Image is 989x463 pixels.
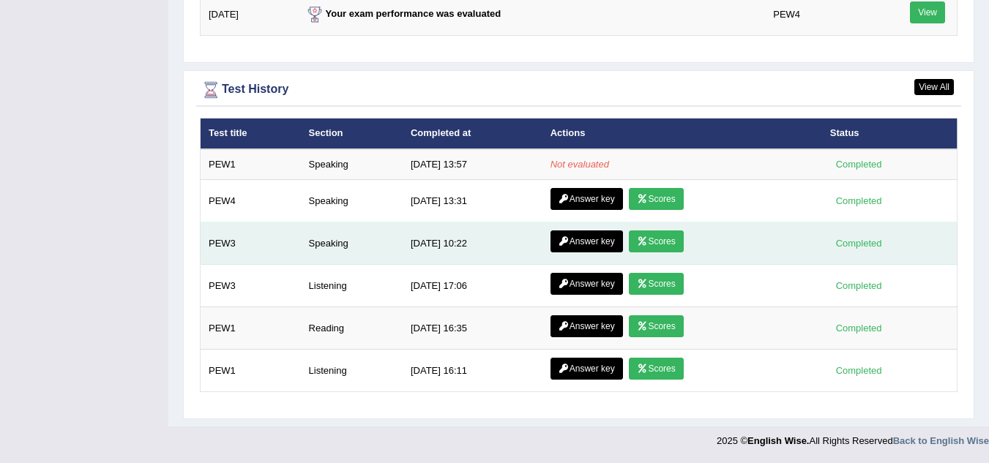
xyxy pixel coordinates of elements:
a: Answer key [551,273,623,295]
a: Scores [629,358,683,380]
th: Test title [201,118,301,149]
strong: English Wise. [747,435,809,446]
div: Completed [830,193,887,208]
td: [DATE] 16:35 [403,307,542,350]
a: Scores [629,188,683,210]
td: Speaking [301,149,403,180]
td: Listening [301,350,403,392]
a: Scores [629,273,683,295]
strong: Your exam performance was evaluated [304,8,501,19]
td: PEW3 [201,265,301,307]
td: Reading [301,307,403,350]
th: Completed at [403,118,542,149]
a: View All [914,79,954,95]
em: Not evaluated [551,159,609,170]
td: Speaking [301,180,403,222]
td: [DATE] 13:31 [403,180,542,222]
td: PEW1 [201,350,301,392]
a: Answer key [551,230,623,252]
td: PEW4 [201,180,301,222]
th: Status [822,118,958,149]
th: Section [301,118,403,149]
a: Answer key [551,315,623,337]
td: [DATE] 10:22 [403,222,542,265]
div: Test History [200,79,958,101]
div: Completed [830,320,887,336]
td: PEW1 [201,149,301,180]
div: Completed [830,278,887,293]
a: Scores [629,230,683,252]
a: Answer key [551,358,623,380]
td: Speaking [301,222,403,265]
div: Completed [830,236,887,251]
td: PEW3 [201,222,301,265]
div: Completed [830,363,887,378]
a: Back to English Wise [893,435,989,446]
a: Answer key [551,188,623,210]
td: Listening [301,265,403,307]
th: Actions [542,118,822,149]
td: [DATE] 13:57 [403,149,542,180]
a: View [910,1,945,23]
td: [DATE] 17:06 [403,265,542,307]
a: Scores [629,315,683,337]
div: 2025 © All Rights Reserved [717,426,989,448]
td: [DATE] 16:11 [403,350,542,392]
td: PEW1 [201,307,301,350]
div: Completed [830,157,887,172]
